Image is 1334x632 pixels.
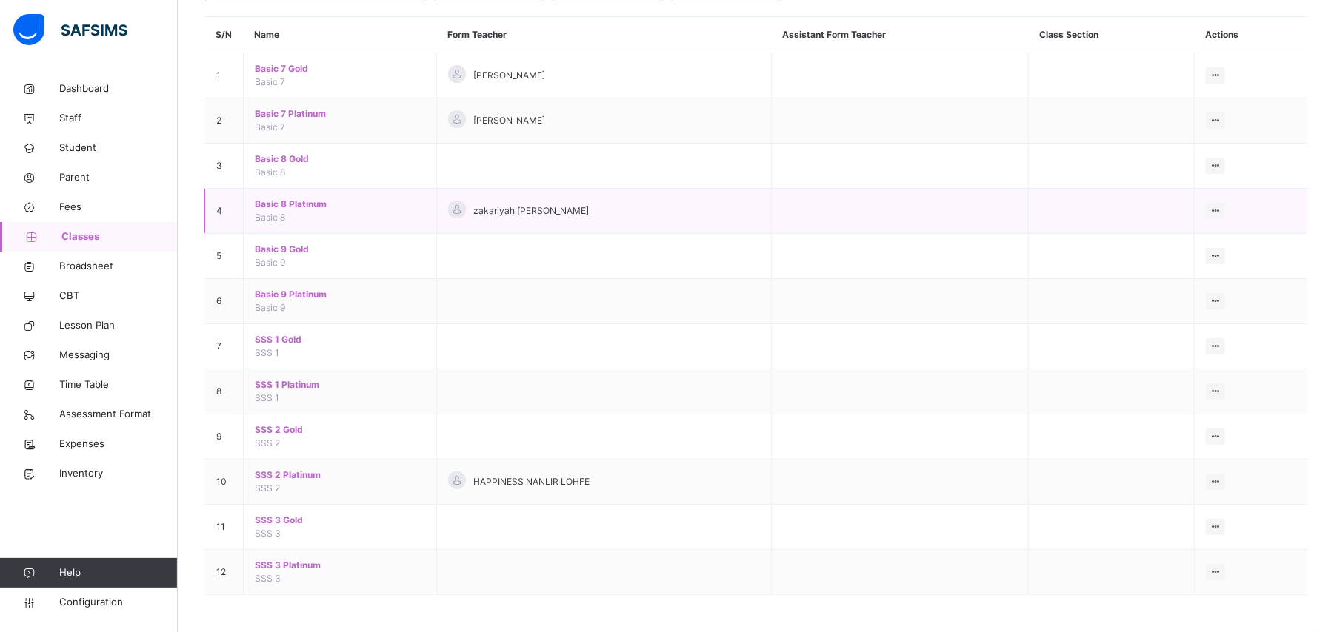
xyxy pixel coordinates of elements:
[59,595,177,610] span: Configuration
[13,14,127,45] img: safsims
[205,369,244,414] td: 8
[59,289,178,303] span: CBT
[205,189,244,234] td: 4
[255,212,285,223] span: Basic 8
[255,559,425,572] span: SSS 3 Platinum
[59,141,178,155] span: Student
[255,528,281,539] span: SSS 3
[59,111,178,126] span: Staff
[59,170,178,185] span: Parent
[1194,17,1307,53] th: Actions
[473,475,590,488] span: HAPPINESS NANLIR LOHFE
[59,407,178,422] span: Assessment Format
[59,348,178,363] span: Messaging
[205,550,244,595] td: 12
[255,76,285,87] span: Basic 7
[205,279,244,324] td: 6
[772,17,1028,53] th: Assistant Form Teacher
[255,152,425,166] span: Basic 8 Gold
[255,573,281,584] span: SSS 3
[255,167,285,178] span: Basic 8
[255,347,279,358] span: SSS 1
[59,200,178,215] span: Fees
[255,288,425,301] span: Basic 9 Platinum
[205,234,244,279] td: 5
[436,17,771,53] th: Form Teacher
[255,243,425,256] span: Basic 9 Gold
[59,466,178,481] span: Inventory
[255,423,425,437] span: SSS 2 Gold
[255,121,285,132] span: Basic 7
[205,98,244,144] td: 2
[255,514,425,527] span: SSS 3 Gold
[255,333,425,346] span: SSS 1 Gold
[1028,17,1194,53] th: Class Section
[255,198,425,211] span: Basic 8 Platinum
[255,62,425,75] span: Basic 7 Gold
[255,257,285,268] span: Basic 9
[61,229,178,244] span: Classes
[255,302,285,313] span: Basic 9
[255,468,425,482] span: SSS 2 Platinum
[205,505,244,550] td: 11
[473,69,545,82] span: [PERSON_NAME]
[59,259,178,274] span: Broadsheet
[255,107,425,121] span: Basic 7 Platinum
[59,565,177,580] span: Help
[255,437,280,448] span: SSS 2
[59,377,178,392] span: Time Table
[255,483,280,494] span: SSS 2
[255,392,279,403] span: SSS 1
[205,53,244,98] td: 1
[205,414,244,460] td: 9
[59,437,178,451] span: Expenses
[244,17,437,53] th: Name
[255,378,425,391] span: SSS 1 Platinum
[59,318,178,333] span: Lesson Plan
[59,81,178,96] span: Dashboard
[205,144,244,189] td: 3
[205,324,244,369] td: 7
[473,204,589,218] span: zakariyah [PERSON_NAME]
[205,460,244,505] td: 10
[205,17,244,53] th: S/N
[473,114,545,127] span: [PERSON_NAME]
